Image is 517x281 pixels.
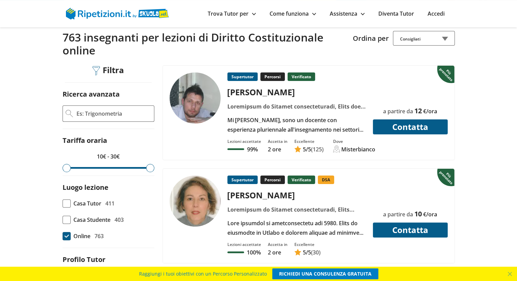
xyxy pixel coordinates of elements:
[247,146,258,153] p: 99%
[260,176,285,184] p: Percorsi
[66,110,73,117] img: Ricerca Avanzata
[227,72,258,81] p: Supertutor
[225,86,368,98] div: [PERSON_NAME]
[73,231,90,241] span: Online
[225,218,368,237] div: Lore ipsumdol si ametconsectetu adi 5980. Elits do eiusmodte in Utlabo e dolorem aliquae ad minim...
[303,146,311,153] span: /5
[227,138,261,144] div: Lezioni accettate
[63,31,348,57] h2: 763 insegnanti per lezioni di Diritto Costituzionale online
[393,31,455,46] div: Consigliati
[311,146,324,153] span: (125)
[294,146,324,153] a: 5/5(125)
[63,89,120,99] label: Ricerca avanzata
[423,211,437,218] span: €/ora
[428,10,445,17] a: Accedi
[227,176,258,184] p: Supertutor
[170,176,221,227] img: tutor a cernusco sul naviglio - ALESSIA
[423,108,437,115] span: €/ora
[92,66,100,76] img: Filtra filtri mobile
[378,10,414,17] a: Diventa Tutor
[318,176,334,184] p: DSA
[90,65,127,76] div: Filtra
[341,146,375,153] div: Misterbianco
[414,209,422,218] span: 10
[268,249,288,256] p: 2 ore
[247,249,261,256] p: 100%
[63,255,105,264] label: Profilo Tutor
[383,211,413,218] span: a partire da
[272,268,378,279] a: RICHIEDI UNA CONSULENZA GRATUITA
[330,10,365,17] a: Assistenza
[268,242,288,247] div: Accetta in
[73,215,110,225] span: Casa Studente
[294,249,321,256] a: 5/5(30)
[208,10,256,17] a: Trova Tutor per
[73,199,101,208] span: Casa Tutor
[225,205,368,214] div: Loremipsum do Sitamet consecteturadi, Elits doeius, Tempori ut laboreet, Doloremagna a enimadmi, ...
[170,72,221,123] img: tutor a Misterbianco - LUCA
[63,152,154,161] p: 10€ - 30€
[303,249,306,256] span: 5
[225,102,368,111] div: Loremipsum do Sitamet consecteturadi, Elits doei, Temporincidi, Utlabor, Etdolor magnaal, Enimadm...
[437,65,456,83] img: Piu prenotato
[268,146,288,153] p: 2 ore
[311,249,321,256] span: (30)
[105,199,115,208] span: 411
[294,138,324,144] div: Eccellente
[227,242,261,247] div: Lezioni accettate
[383,108,413,115] span: a partire da
[260,72,285,81] p: Percorsi
[303,249,311,256] span: /5
[294,242,321,247] div: Eccellente
[270,10,316,17] a: Come funziona
[66,8,169,19] img: logo Skuola.net | Ripetizioni.it
[66,9,169,17] a: logo Skuola.net | Ripetizioni.it
[353,34,389,43] label: Ordina per
[225,115,368,134] div: Mi [PERSON_NAME], sono un docente con esperienza pluriennale all'insegnamento nei settori pubblic...
[414,106,422,115] span: 12
[139,268,267,279] span: Raggiungi i tuoi obiettivi con un Percorso Personalizzato
[288,176,315,184] p: Verificato
[333,138,375,144] div: Dove
[115,215,124,225] span: 403
[303,146,306,153] span: 5
[288,72,315,81] p: Verificato
[268,138,288,144] div: Accetta in
[373,222,448,237] button: Contatta
[63,183,108,192] label: Luogo lezione
[437,168,456,186] img: Piu prenotato
[373,119,448,134] button: Contatta
[94,231,104,241] span: 763
[225,189,368,201] div: [PERSON_NAME]
[63,136,107,145] label: Tariffa oraria
[76,109,151,119] input: Es: Trigonometria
